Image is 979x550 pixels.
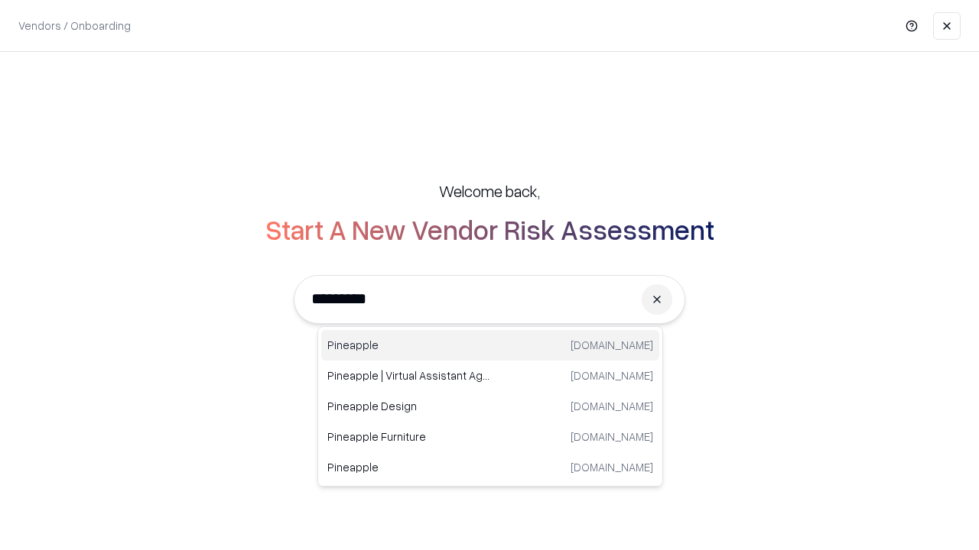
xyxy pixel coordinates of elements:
[571,367,653,383] p: [DOMAIN_NAME]
[571,337,653,353] p: [DOMAIN_NAME]
[317,326,663,487] div: Suggestions
[571,459,653,475] p: [DOMAIN_NAME]
[571,429,653,445] p: [DOMAIN_NAME]
[327,459,490,475] p: Pineapple
[265,214,714,244] h2: Start A New Vendor Risk Assessment
[327,398,490,414] p: Pineapple Design
[327,429,490,445] p: Pineapple Furniture
[327,337,490,353] p: Pineapple
[439,180,540,202] h5: Welcome back,
[18,18,131,34] p: Vendors / Onboarding
[327,367,490,383] p: Pineapple | Virtual Assistant Agency
[571,398,653,414] p: [DOMAIN_NAME]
